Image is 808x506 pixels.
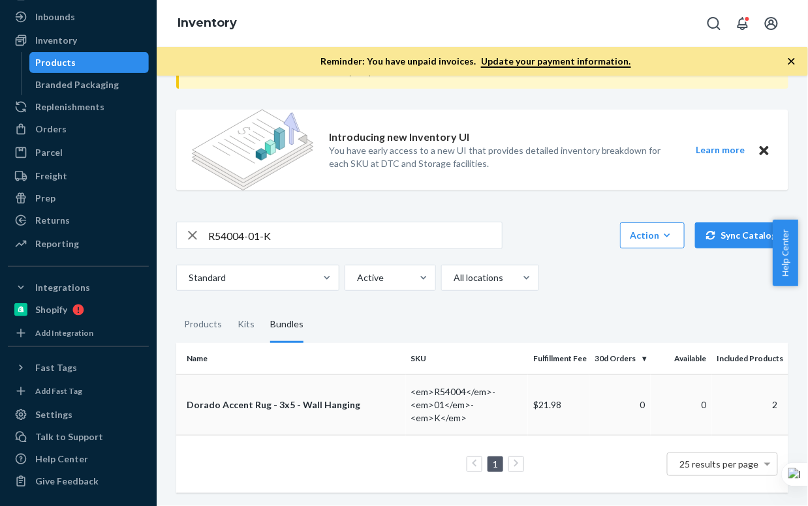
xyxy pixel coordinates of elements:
button: Close [756,142,773,158]
a: Prep [8,188,149,209]
div: Action [630,229,675,242]
div: Integrations [35,281,90,294]
a: Settings [8,404,149,425]
button: Open Search Box [701,10,727,37]
div: Kits [238,306,255,343]
div: Products [184,306,222,343]
a: Inventory [178,16,237,30]
div: Freight [35,170,67,183]
div: Orders [35,123,67,136]
a: Shopify [8,299,149,320]
a: Freight [8,166,149,186]
div: Bundles [270,306,303,343]
div: Prep [35,192,55,205]
th: 30d Orders [589,343,651,374]
div: Dorado Accent Rug - 3x5 - Wall Hanging [187,398,401,411]
a: Inbounds [8,7,149,27]
div: Products [36,56,76,69]
a: Replenishments [8,97,149,117]
a: Inventory [8,30,149,51]
div: Shopify [35,303,67,316]
a: Help Center [8,449,149,469]
input: Standard [187,271,189,284]
a: Returns [8,210,149,231]
a: Talk to Support [8,426,149,447]
div: Reporting [35,237,79,250]
a: Add Integration [8,325,149,341]
input: Active [356,271,357,284]
a: Update your payment information. [481,55,631,68]
a: Add Fast Tag [8,383,149,399]
th: Available [651,343,712,374]
a: Page 1 is your current page [490,458,501,469]
a: Products [29,52,149,73]
div: Talk to Support [35,430,103,443]
div: Add Fast Tag [35,385,82,396]
button: Open notifications [730,10,756,37]
p: Introducing new Inventory UI [329,130,469,145]
img: new-reports-banner-icon.82668bd98b6a51aee86340f2a7b77ae3.png [192,110,313,190]
a: Reporting [8,233,149,254]
button: Help Center [773,220,798,286]
span: 25 results per page [680,458,759,469]
button: Open account menu [758,10,785,37]
th: SKU [406,343,529,374]
a: Parcel [8,142,149,163]
td: 2 [712,374,788,435]
input: All locations [452,271,454,284]
div: Give Feedback [35,475,99,488]
input: Search inventory by name or sku [208,222,502,248]
a: Branded Packaging [29,74,149,95]
div: Help Center [35,453,88,466]
div: Replenishments [35,100,104,113]
button: Integrations [8,277,149,298]
ol: breadcrumbs [167,5,247,42]
button: Give Feedback [8,471,149,492]
th: Name [176,343,406,374]
td: 0 [651,374,712,435]
button: Action [620,222,685,248]
button: Learn more [688,142,753,158]
div: Inventory [35,34,77,47]
button: Sync Catalog [695,222,788,248]
p: Reminder: You have unpaid invoices. [320,55,631,68]
div: Returns [35,214,70,227]
div: Parcel [35,146,63,159]
button: Fast Tags [8,357,149,378]
td: 0 [589,374,651,435]
div: Add Integration [35,327,93,338]
td: $21.98 [528,374,589,435]
a: Orders [8,119,149,140]
div: Settings [35,408,72,421]
p: You have early access to a new UI that provides detailed inventory breakdown for each SKU at DTC ... [329,144,672,170]
td: <em>R54004</em>-<em>01</em>-<em>K</em> [406,374,529,435]
th: Included Products [712,343,788,374]
div: Branded Packaging [36,78,119,91]
th: Fulfillment Fee [528,343,589,374]
div: Fast Tags [35,361,77,374]
div: Inbounds [35,10,75,23]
